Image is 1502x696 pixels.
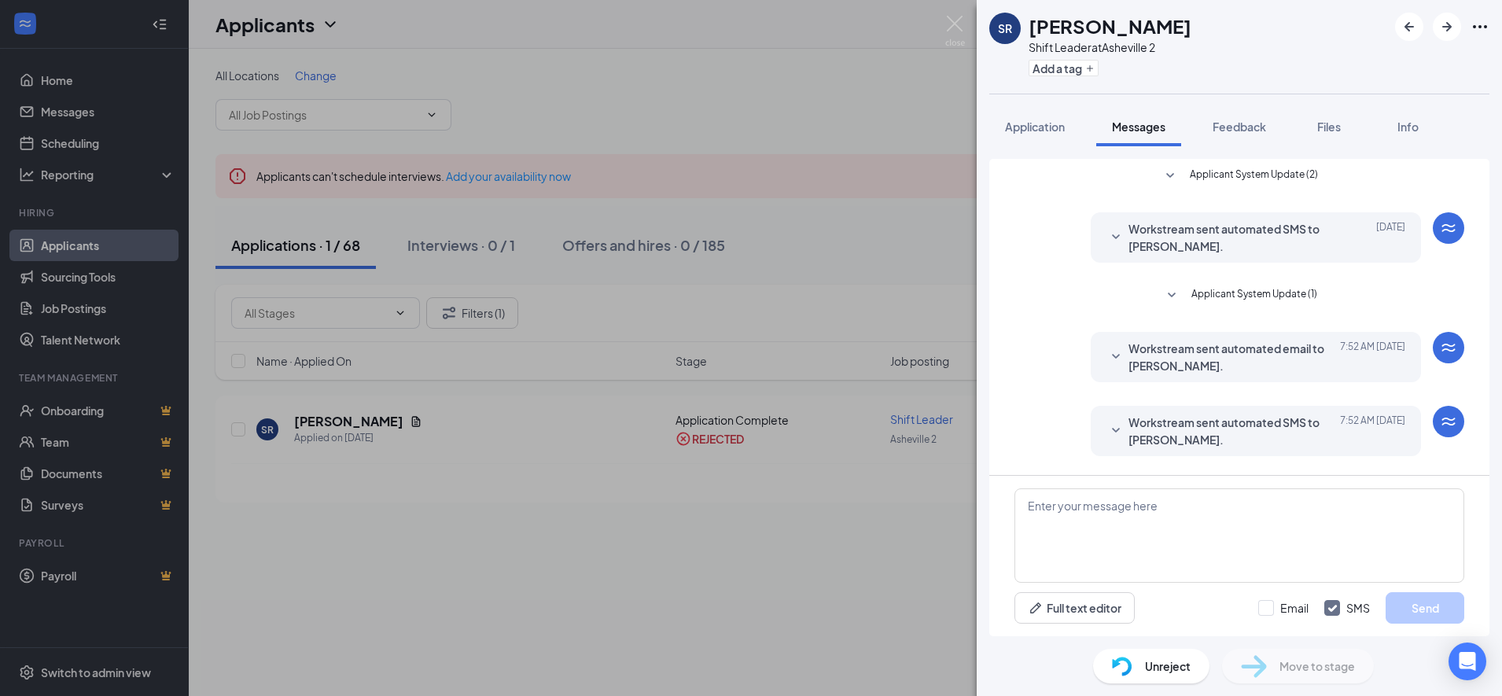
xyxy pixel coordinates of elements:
span: Feedback [1213,120,1266,134]
span: Workstream sent automated SMS to [PERSON_NAME]. [1128,220,1334,255]
span: Workstream sent automated SMS to [PERSON_NAME]. [1128,414,1334,448]
svg: SmallChevronDown [1106,348,1125,366]
svg: WorkstreamLogo [1439,219,1458,238]
svg: Ellipses [1471,17,1489,36]
span: Applicant System Update (1) [1191,286,1317,305]
span: Info [1397,120,1419,134]
button: SmallChevronDownApplicant System Update (2) [1161,167,1318,186]
span: [DATE] [1376,220,1405,255]
button: ArrowLeftNew [1395,13,1423,41]
svg: SmallChevronDown [1106,422,1125,440]
svg: Pen [1028,600,1044,616]
svg: SmallChevronDown [1162,286,1181,305]
div: SR [998,20,1012,36]
div: Open Intercom Messenger [1449,643,1486,680]
div: Shift Leader at Asheville 2 [1029,39,1191,55]
svg: SmallChevronDown [1106,228,1125,247]
button: Send [1386,592,1464,624]
span: Unreject [1145,657,1191,675]
svg: WorkstreamLogo [1439,412,1458,431]
svg: Plus [1085,64,1095,73]
span: Move to stage [1279,657,1355,675]
svg: SmallChevronDown [1161,167,1180,186]
span: Applicant System Update (2) [1190,167,1318,186]
button: SmallChevronDownApplicant System Update (1) [1162,286,1317,305]
span: Workstream sent automated email to [PERSON_NAME]. [1128,340,1334,374]
span: [DATE] 7:52 AM [1340,414,1405,448]
svg: ArrowRight [1438,17,1456,36]
span: [DATE] 7:52 AM [1340,340,1405,374]
span: Messages [1112,120,1165,134]
svg: ArrowLeftNew [1400,17,1419,36]
button: Full text editorPen [1014,592,1135,624]
h1: [PERSON_NAME] [1029,13,1191,39]
svg: WorkstreamLogo [1439,338,1458,357]
button: PlusAdd a tag [1029,60,1099,76]
button: ArrowRight [1433,13,1461,41]
span: Application [1005,120,1065,134]
span: Files [1317,120,1341,134]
